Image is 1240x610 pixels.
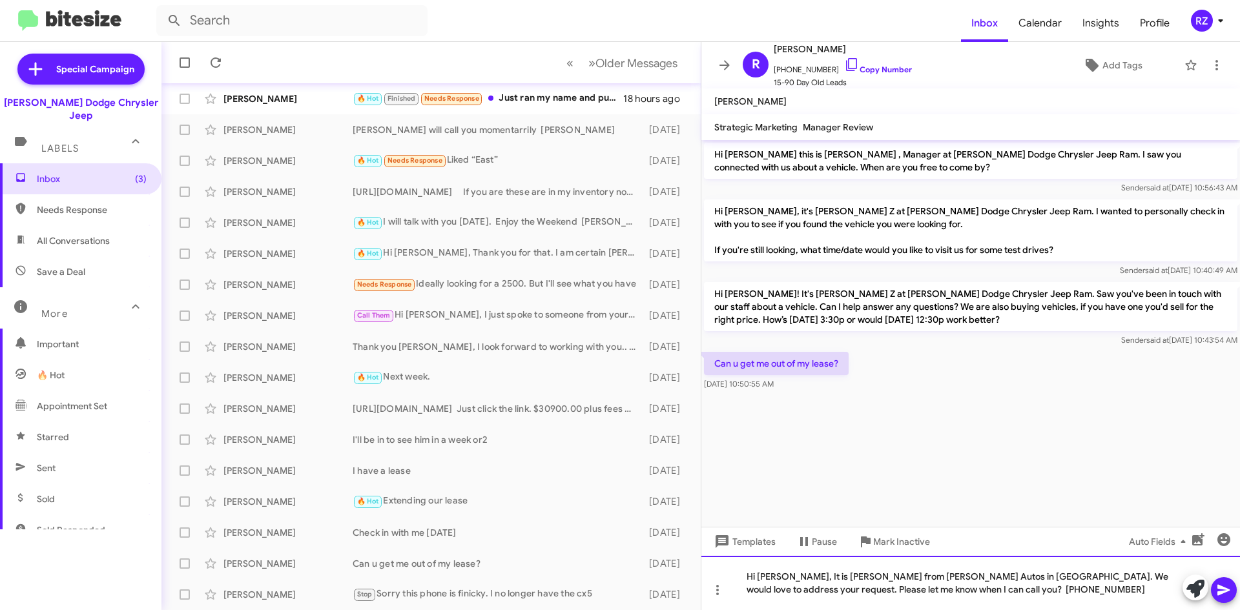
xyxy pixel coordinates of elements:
span: Sender [DATE] 10:56:43 AM [1121,183,1237,192]
div: Sorry this phone is finicky. I no longer have the cx5 [353,587,643,602]
span: More [41,308,68,320]
span: Older Messages [595,56,677,70]
a: Calendar [1008,5,1072,42]
span: Needs Response [37,203,147,216]
div: [DATE] [643,402,690,415]
span: « [566,55,573,71]
div: Can u get me out of my lease? [353,557,643,570]
div: [PERSON_NAME] [223,526,353,539]
div: [PERSON_NAME] [223,247,353,260]
span: 🔥 Hot [357,94,379,103]
span: Profile [1130,5,1180,42]
button: Templates [701,530,786,553]
span: Sender [DATE] 10:40:49 AM [1120,265,1237,275]
p: Hi [PERSON_NAME]! It's [PERSON_NAME] Z at [PERSON_NAME] Dodge Chrysler Jeep Ram. Saw you've been ... [704,282,1237,331]
a: Insights [1072,5,1130,42]
button: Next [581,50,685,76]
span: [DATE] 10:50:55 AM [704,379,774,389]
span: Templates [712,530,776,553]
div: I will talk with you [DATE]. Enjoy the Weekend [PERSON_NAME] [353,215,643,230]
span: Needs Response [357,280,412,289]
div: [DATE] [643,340,690,353]
a: Copy Number [844,65,912,74]
div: [DATE] [643,185,690,198]
div: [PERSON_NAME] [223,92,353,105]
div: [PERSON_NAME] [223,433,353,446]
a: Special Campaign [17,54,145,85]
div: [URL][DOMAIN_NAME] Just click the link. $30900.00 plus fees and taxes [PERSON_NAME] [353,402,643,415]
span: Important [37,338,147,351]
div: [PERSON_NAME] [223,309,353,322]
span: Starred [37,431,69,443]
a: Inbox [961,5,1008,42]
div: [PERSON_NAME] [223,278,353,291]
span: (3) [135,172,147,185]
div: [DATE] [643,495,690,508]
div: I'll be in to see him in a week or2 [353,433,643,446]
span: Finished [387,94,416,103]
span: Manager Review [803,121,873,133]
span: 🔥 Hot [357,373,379,381]
button: Mark Inactive [847,530,940,553]
span: [PHONE_NUMBER] [774,57,912,76]
div: [PERSON_NAME] [223,123,353,136]
div: [PERSON_NAME] [223,495,353,508]
span: Needs Response [387,156,442,165]
span: 🔥 Hot [37,369,65,381]
span: said at [1145,265,1168,275]
div: [PERSON_NAME] [223,557,353,570]
div: [DATE] [643,526,690,539]
div: RZ [1191,10,1213,32]
span: Sold [37,493,55,505]
div: [PERSON_NAME] [223,371,353,384]
p: Hi [PERSON_NAME] this is [PERSON_NAME] , Manager at [PERSON_NAME] Dodge Chrysler Jeep Ram. I saw ... [704,143,1237,179]
span: Sender [DATE] 10:43:54 AM [1121,335,1237,345]
div: [DATE] [643,464,690,477]
div: [DATE] [643,154,690,167]
span: Stop [357,590,373,598]
div: [PERSON_NAME] will call you momentarrily [PERSON_NAME] [353,123,643,136]
div: Thank you [PERSON_NAME], I look forward to working with you.. [PERSON_NAME] [353,340,643,353]
div: [DATE] [643,123,690,136]
span: [PERSON_NAME] [714,96,787,107]
div: [PERSON_NAME] [223,216,353,229]
div: [DATE] [643,278,690,291]
span: Labels [41,143,79,154]
div: [DATE] [643,309,690,322]
p: Can u get me out of my lease? [704,352,849,375]
span: Sold Responded [37,524,105,536]
span: 🔥 Hot [357,497,379,505]
span: Inbox [37,172,147,185]
div: [PERSON_NAME] [223,185,353,198]
div: [PERSON_NAME] [223,464,353,477]
span: Special Campaign [56,63,134,76]
div: [PERSON_NAME] [223,402,353,415]
div: [DATE] [643,557,690,570]
nav: Page navigation example [559,50,685,76]
div: Check in with me [DATE] [353,526,643,539]
span: Save a Deal [37,265,85,278]
div: [DATE] [643,371,690,384]
input: Search [156,5,428,36]
button: Add Tags [1046,54,1178,77]
span: Pause [812,530,837,553]
div: Hi [PERSON_NAME], It is [PERSON_NAME] from [PERSON_NAME] Autos in [GEOGRAPHIC_DATA]. We would lov... [701,556,1240,610]
span: 🔥 Hot [357,156,379,165]
div: I have a lease [353,464,643,477]
span: Sent [37,462,56,474]
span: 🔥 Hot [357,249,379,258]
div: [DATE] [643,247,690,260]
div: Liked “East” [353,153,643,168]
div: [PERSON_NAME] [223,154,353,167]
span: R [752,54,760,75]
div: Extending our lease [353,494,643,509]
span: Mark Inactive [873,530,930,553]
div: [PERSON_NAME] [223,340,353,353]
span: Call Them [357,311,391,320]
div: [DATE] [643,588,690,601]
span: Strategic Marketing [714,121,798,133]
span: Auto Fields [1129,530,1191,553]
span: » [588,55,595,71]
